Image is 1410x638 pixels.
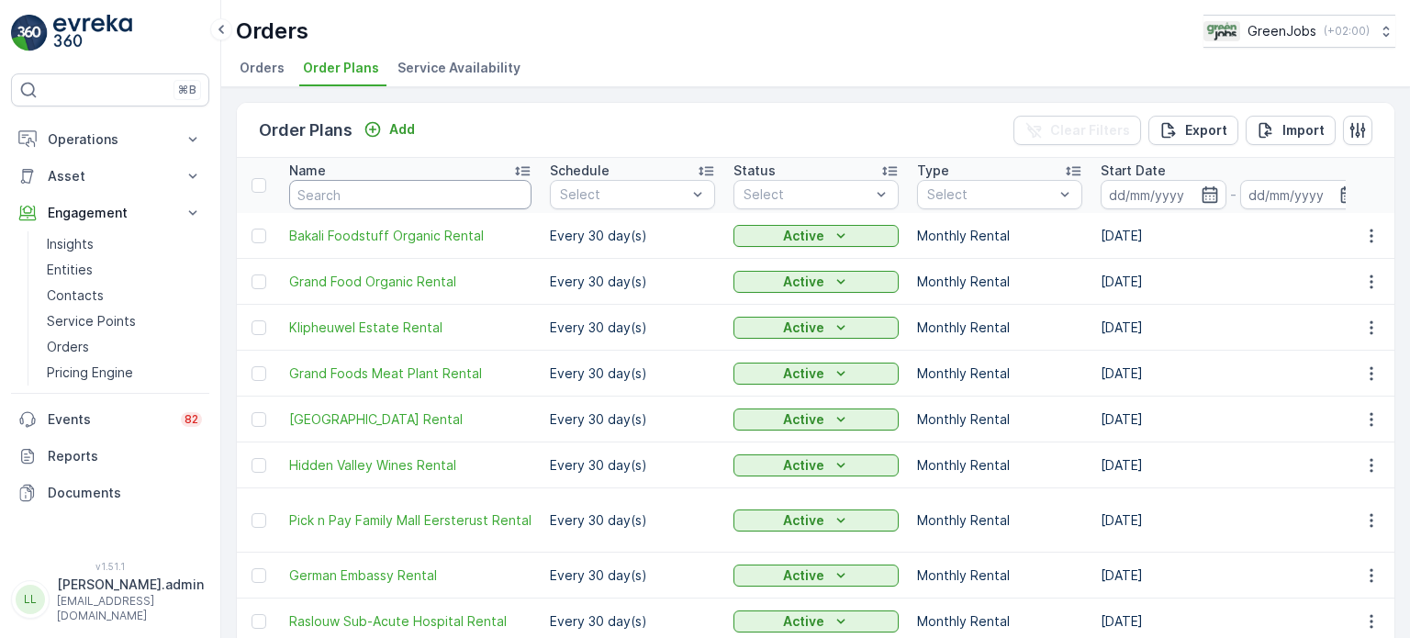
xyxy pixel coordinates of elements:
span: German Embassy Rental [289,566,532,585]
p: Active [783,456,824,475]
td: [DATE] [1091,488,1374,553]
p: Monthly Rental [917,364,1082,383]
p: Asset [48,167,173,185]
p: Monthly Rental [917,227,1082,245]
td: [DATE] [1091,397,1374,442]
p: Active [783,319,824,337]
td: [DATE] [1091,442,1374,488]
span: Orders [240,59,285,77]
p: Name [289,162,326,180]
button: Engagement [11,195,209,231]
button: Active [733,454,899,476]
p: Type [917,162,949,180]
div: Toggle Row Selected [252,320,266,335]
p: Entities [47,261,93,279]
img: logo_light-DOdMpM7g.png [53,15,132,51]
button: Active [733,317,899,339]
div: Toggle Row Selected [252,412,266,427]
p: Engagement [48,204,173,222]
button: Operations [11,121,209,158]
button: Active [733,565,899,587]
p: Clear Filters [1050,121,1130,140]
td: [DATE] [1091,553,1374,599]
p: Import [1282,121,1325,140]
p: Active [783,364,824,383]
a: Service Points [39,308,209,334]
span: Order Plans [303,59,379,77]
p: Monthly Rental [917,566,1082,585]
p: Order Plans [259,118,352,143]
p: Status [733,162,776,180]
button: Export [1148,116,1238,145]
button: Active [733,509,899,532]
td: [DATE] [1091,259,1374,305]
p: [PERSON_NAME].admin [57,576,204,594]
p: [EMAIL_ADDRESS][DOMAIN_NAME] [57,594,204,623]
div: Toggle Row Selected [252,513,266,528]
p: Every 30 day(s) [550,511,715,530]
p: Every 30 day(s) [550,612,715,631]
input: dd/mm/yyyy [1240,180,1366,209]
div: LL [16,585,45,614]
td: [DATE] [1091,351,1374,397]
span: Service Availability [397,59,520,77]
button: Active [733,271,899,293]
span: Bakali Foodstuff Organic Rental [289,227,532,245]
p: Every 30 day(s) [550,273,715,291]
a: Pricing Engine [39,360,209,386]
div: Toggle Row Selected [252,366,266,381]
p: - [1230,184,1237,206]
p: Insights [47,235,94,253]
p: Every 30 day(s) [550,364,715,383]
a: Hidden Valley Wines Rental [289,456,532,475]
span: Klipheuwel Estate Rental [289,319,532,337]
td: [DATE] [1091,213,1374,259]
a: Reports [11,438,209,475]
button: Active [733,225,899,247]
p: Every 30 day(s) [550,227,715,245]
p: Monthly Rental [917,511,1082,530]
input: dd/mm/yyyy [1101,180,1226,209]
p: Orders [236,17,308,46]
div: Toggle Row Selected [252,274,266,289]
a: Pick n Pay Family Mall Eersterust Rental [289,511,532,530]
p: Active [783,612,824,631]
a: Grand Foods Meat Plant Rental [289,364,532,383]
a: Queens Gardens Rental [289,410,532,429]
button: LL[PERSON_NAME].admin[EMAIL_ADDRESS][DOMAIN_NAME] [11,576,209,623]
p: Export [1185,121,1227,140]
td: [DATE] [1091,305,1374,351]
img: logo [11,15,48,51]
p: Monthly Rental [917,456,1082,475]
a: Orders [39,334,209,360]
p: Monthly Rental [917,273,1082,291]
img: Green_Jobs_Logo.png [1203,21,1240,41]
button: Clear Filters [1013,116,1141,145]
div: Toggle Row Selected [252,568,266,583]
span: [GEOGRAPHIC_DATA] Rental [289,410,532,429]
p: Select [560,185,687,204]
p: Monthly Rental [917,410,1082,429]
p: Every 30 day(s) [550,566,715,585]
button: Active [733,363,899,385]
p: Every 30 day(s) [550,456,715,475]
span: Grand Food Organic Rental [289,273,532,291]
p: Active [783,511,824,530]
div: Toggle Row Selected [252,229,266,243]
p: Monthly Rental [917,612,1082,631]
span: v 1.51.1 [11,561,209,572]
p: Active [783,273,824,291]
p: ( +02:00 ) [1324,24,1370,39]
a: Raslouw Sub-Acute Hospital Rental [289,612,532,631]
a: Events82 [11,401,209,438]
p: GreenJobs [1248,22,1316,40]
p: Pricing Engine [47,364,133,382]
p: Every 30 day(s) [550,319,715,337]
p: Add [389,120,415,139]
p: Reports [48,447,202,465]
p: Select [744,185,870,204]
p: Start Date [1101,162,1166,180]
